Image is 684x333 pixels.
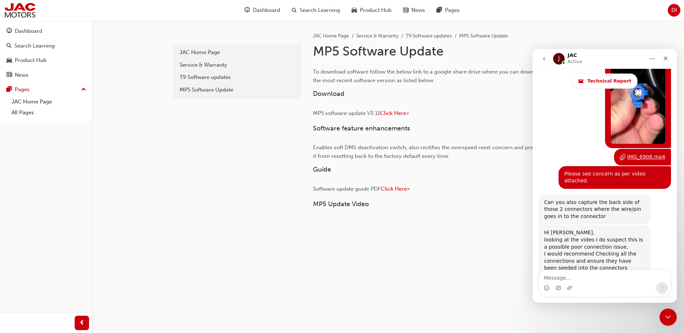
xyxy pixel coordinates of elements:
[356,33,398,39] a: Service & Warranty
[403,6,409,15] span: news-icon
[244,6,250,15] span: guage-icon
[176,71,299,84] a: T9 Software updates
[313,110,380,116] span: MP5 software update V3.11
[176,46,299,59] a: JAC Home Page
[6,146,138,176] div: JAC says…
[6,221,138,233] textarea: Message…
[346,3,397,18] a: car-iconProduct Hub
[313,144,548,159] span: Enables soft DMS deactivation switch, also rectifies the overspeed reset concern and prevents it ...
[23,236,28,242] button: Gif picker
[9,96,89,107] a: JAC Home Page
[81,85,86,94] span: up-icon
[3,83,89,96] button: Pages
[6,72,12,79] span: news-icon
[15,71,28,79] div: News
[533,49,677,303] iframe: Intercom live chat
[6,43,12,49] span: search-icon
[176,59,299,71] a: Service & Warranty
[11,236,17,242] button: Emoji picker
[6,176,118,312] div: Hi [PERSON_NAME],looking at the video I do suspect this is a possible poor connection issue,I wou...
[437,6,442,15] span: pages-icon
[352,6,357,15] span: car-icon
[253,6,280,14] span: Dashboard
[6,28,12,35] span: guage-icon
[313,124,410,132] span: Software feature enhancements
[431,3,465,18] a: pages-iconPages
[313,43,550,59] h1: MP5 Software Update
[313,200,369,208] span: MP5 Update Video
[380,110,409,116] a: Click Here>
[239,3,286,18] a: guage-iconDashboard
[3,23,89,83] button: DashboardSearch LearningProduct HubNews
[411,6,425,14] span: News
[659,308,677,326] iframe: Intercom live chat
[14,42,55,50] div: Search Learning
[360,6,392,14] span: Product Hub
[668,4,680,17] button: DI
[6,57,12,64] span: car-icon
[3,39,89,53] a: Search Learning
[381,186,410,192] a: Click Here>
[313,68,547,84] span: To download software follow the below link to a google share drive where you can download the mos...
[15,85,30,94] div: Pages
[180,48,295,57] div: JAC Home Page
[313,90,344,98] span: Download
[313,33,349,39] a: JAC Home Page
[300,6,340,14] span: Search Learning
[397,3,431,18] a: news-iconNews
[3,25,89,38] a: Dashboard
[176,84,299,96] a: MP5 Software Update
[6,100,138,117] div: Dustin says…
[4,2,36,18] img: jac-portal
[94,104,133,112] div: IMG_6908.mp4
[3,68,89,82] a: News
[180,73,295,81] div: T9 Software updates
[445,6,460,14] span: Pages
[6,86,12,93] span: pages-icon
[671,6,677,14] span: DI
[3,54,89,67] a: Product Hub
[180,86,295,94] div: MP5 Software Update
[79,319,85,328] span: prev-icon
[15,27,42,35] div: Dashboard
[6,117,138,146] div: Dustin says…
[6,146,118,176] div: Can you also capture the back side of those 2 connectors where the wire/pin goes in to the connector
[9,107,89,118] a: All Pages
[286,3,346,18] a: search-iconSearch Learning
[32,121,133,136] div: Please see concern as per video attached.
[87,104,133,112] a: IMG_6908.mp4
[26,117,138,140] div: Please see concern as per video attached.
[12,150,112,171] div: Can you also capture the back side of those 2 connectors where the wire/pin goes in to the connector
[313,165,331,173] span: Guide
[124,233,135,245] button: Send a message…
[180,61,295,69] div: Service & Warranty
[15,56,47,65] div: Product Hub
[12,180,112,237] div: Hi [PERSON_NAME], looking at the video I do suspect this is a possible poor connection issue, I w...
[6,176,138,328] div: JAC says…
[313,186,381,192] span: Software update guide PDF
[81,100,138,116] div: IMG_6908.mp4
[34,236,40,242] button: Upload attachment
[406,33,452,39] a: T9 Software updates
[292,6,297,15] span: search-icon
[459,32,508,40] li: MP5 Software Update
